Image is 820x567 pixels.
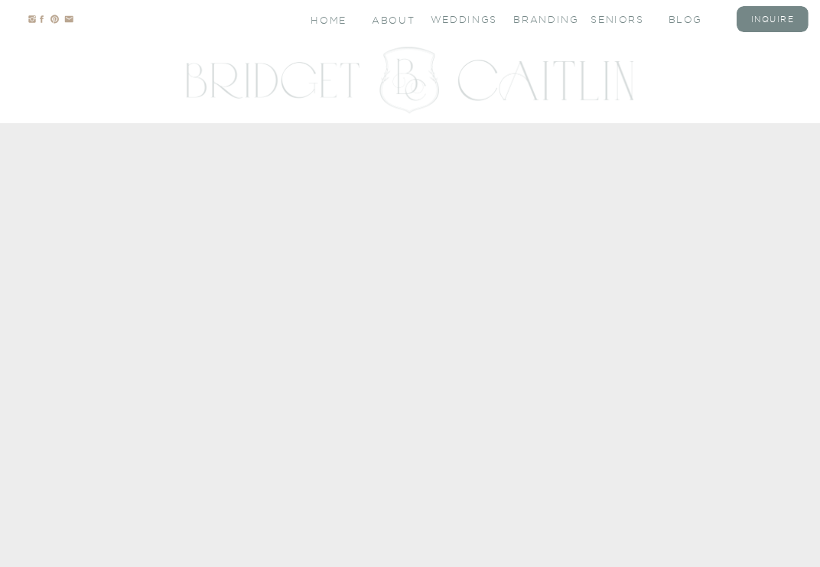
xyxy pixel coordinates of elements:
[372,14,413,25] a: About
[591,13,645,24] a: seniors
[746,13,800,24] a: inquire
[669,13,723,24] a: blog
[513,13,568,24] a: branding
[311,14,348,25] a: Home
[431,13,485,24] a: Weddings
